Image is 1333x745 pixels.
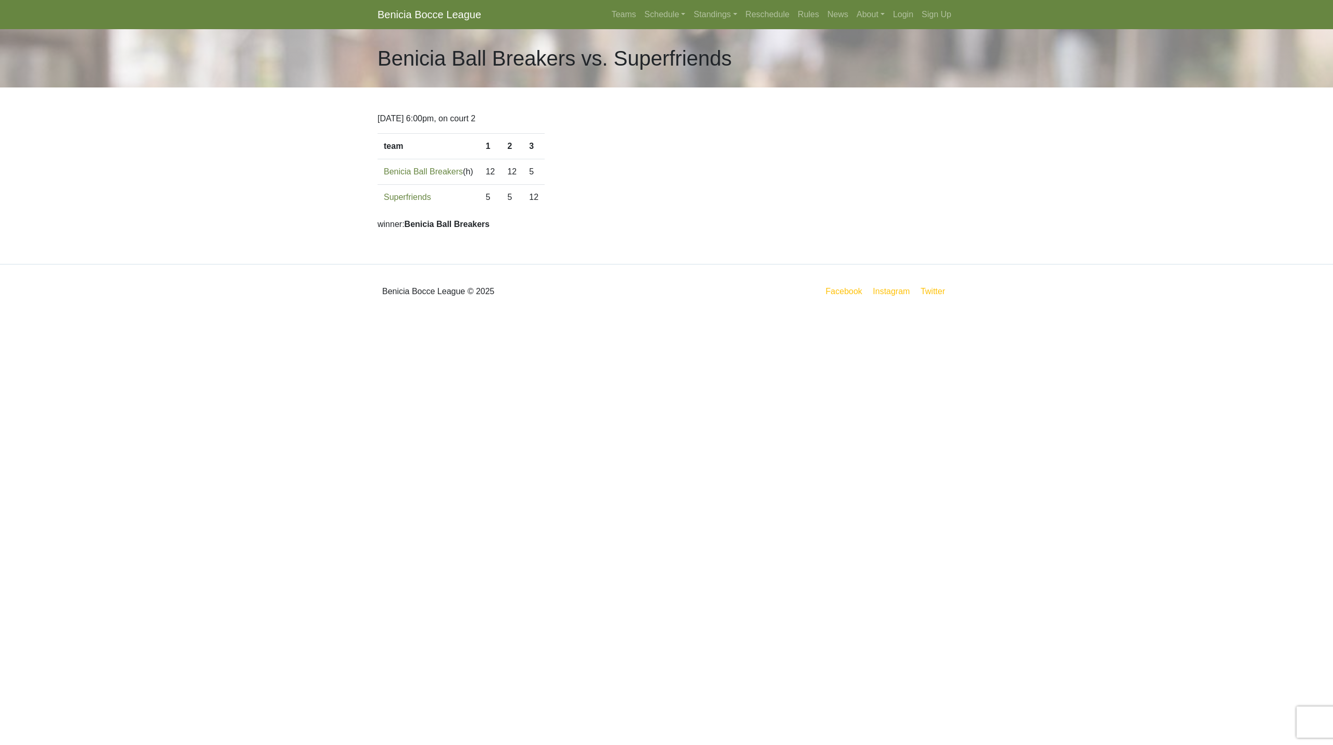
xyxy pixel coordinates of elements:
[501,159,523,185] td: 12
[370,273,666,310] div: Benicia Bocce League © 2025
[523,159,545,185] td: 5
[384,167,463,176] a: Benicia Ball Breakers
[480,159,501,185] td: 12
[871,285,912,298] a: Instagram
[480,134,501,159] th: 1
[823,4,852,25] a: News
[889,4,917,25] a: Login
[378,4,481,25] a: Benicia Bocce League
[378,159,480,185] td: (h)
[405,220,490,229] strong: Benicia Ball Breakers
[824,285,864,298] a: Facebook
[919,285,953,298] a: Twitter
[501,134,523,159] th: 2
[689,4,741,25] a: Standings
[378,46,732,71] h1: Benicia Ball Breakers vs. Superfriends
[480,185,501,210] td: 5
[741,4,794,25] a: Reschedule
[378,134,480,159] th: team
[523,185,545,210] td: 12
[607,4,640,25] a: Teams
[852,4,889,25] a: About
[384,193,431,201] a: Superfriends
[917,4,955,25] a: Sign Up
[794,4,823,25] a: Rules
[378,112,955,125] p: [DATE] 6:00pm, on court 2
[378,218,955,231] p: winner:
[501,185,523,210] td: 5
[640,4,690,25] a: Schedule
[523,134,545,159] th: 3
